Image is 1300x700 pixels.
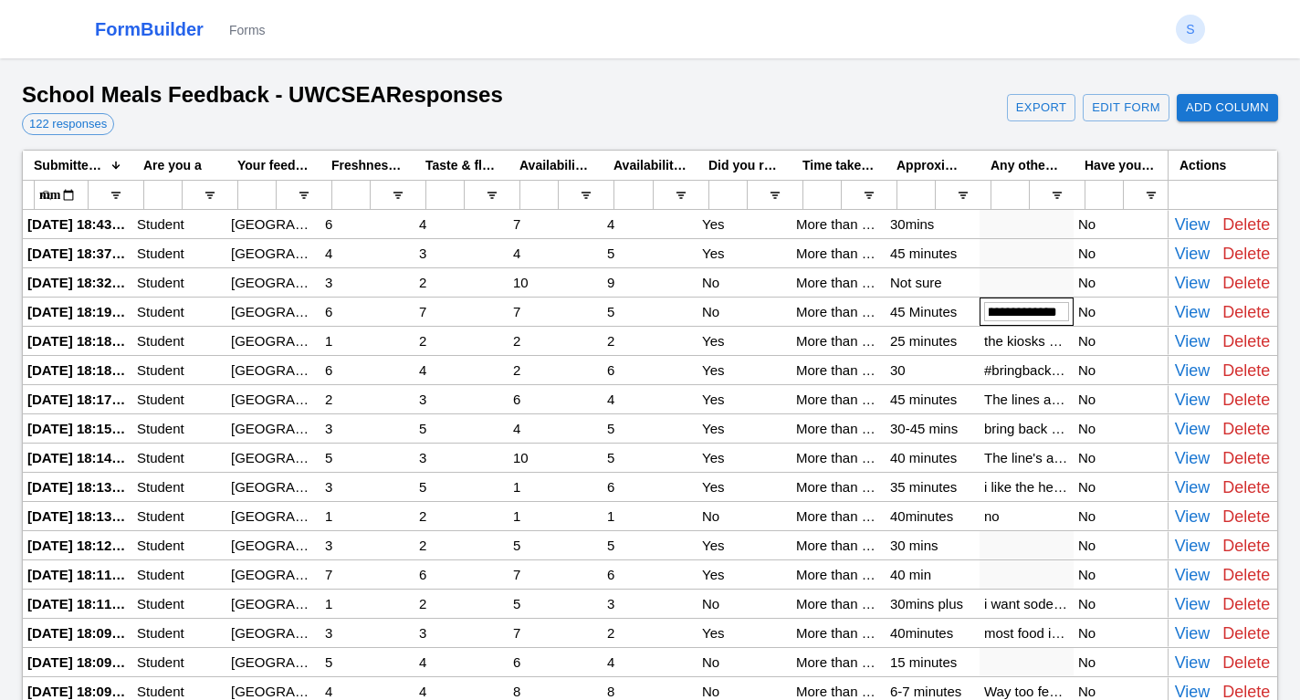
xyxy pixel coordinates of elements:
div: [DATE] 18:37:27 [23,239,132,267]
div: 4 [508,239,603,267]
div: [GEOGRAPHIC_DATA] [226,590,320,618]
div: 5 [603,531,697,559]
div: Student [132,444,226,472]
input: Time taken to get the order at the kiosk? Filter Input [802,180,842,210]
button: View Details [1170,356,1215,385]
div: [GEOGRAPHIC_DATA] [226,356,320,384]
button: Open Filter Menu [1052,190,1063,201]
div: 3 [414,385,508,413]
div: 3 [320,414,414,443]
div: No [1074,210,1168,238]
div: 1 [508,473,603,501]
button: Delete Response [1218,239,1274,268]
div: Yes [697,385,792,413]
div: 3 [320,531,414,559]
input: Submitted At Filter Input [34,179,89,212]
button: View Details [1170,268,1215,298]
div: Yes [697,327,792,355]
div: No [697,502,792,530]
div: 45 minutes [886,385,980,413]
div: [GEOGRAPHIC_DATA] [226,327,320,355]
input: Are you a Filter Input [143,180,183,210]
div: More than 10 min [792,327,886,355]
button: View Details [1170,502,1215,531]
button: Delete Response [1218,590,1274,619]
div: [GEOGRAPHIC_DATA] [226,502,320,530]
span: Any other feedback or experiences you would like to share. [991,158,1063,172]
div: 1 [320,327,414,355]
input: Availability of healthy choices (1 being least, 10 being lots of choices about the school canteen... [519,180,559,210]
div: Yes [697,239,792,267]
div: 4 [320,239,414,267]
input: Freshness of Food (1 being worst, 10 being best about the school canteen food) Filter Input [331,180,371,210]
div: No [697,648,792,676]
div: [DATE] 18:32:38 [23,268,132,297]
span: Availability of healthy choices (1 being least, 10 being lots of choices about the school canteen... [519,158,592,172]
div: [GEOGRAPHIC_DATA] [226,560,320,589]
button: View Details [1170,414,1215,444]
div: Yes [697,356,792,384]
div: 2 [603,327,697,355]
div: No [1074,560,1168,589]
div: 4 [603,648,697,676]
div: 2 [414,502,508,530]
div: Student [132,502,226,530]
button: Delete Response [1218,356,1274,385]
div: No [1074,473,1168,501]
div: No [697,268,792,297]
div: [DATE] 18:12:39 [23,531,132,559]
div: [GEOGRAPHIC_DATA] [226,444,320,472]
div: 1 [508,502,603,530]
span: Approximately how much time did it take to get your food? [896,158,969,172]
button: View Details [1170,298,1215,327]
div: Student [132,268,226,297]
div: 5 [320,444,414,472]
div: Student [132,531,226,559]
span: Are you a [143,158,202,172]
div: 30 mins [886,531,980,559]
div: #bringbacksodexo [980,356,1074,384]
div: No [1074,414,1168,443]
div: Student [132,327,226,355]
div: 2 [508,327,603,355]
div: More than 10 min [792,268,886,297]
div: No [1074,385,1168,413]
div: [DATE] 18:18:12 [23,356,132,384]
div: 5 [603,414,697,443]
div: no [980,502,1074,530]
div: No [1074,648,1168,676]
div: Student [132,619,226,647]
div: No [1074,619,1168,647]
div: 6 [603,560,697,589]
button: Open Filter Menu [393,190,404,201]
div: More than 10 min [792,444,886,472]
div: [GEOGRAPHIC_DATA] [226,414,320,443]
div: 30mins plus [886,590,980,618]
div: 7 [508,619,603,647]
div: More than 10 min [792,239,886,267]
div: No [1074,239,1168,267]
button: Delete Response [1218,210,1274,239]
div: 1 [320,590,414,618]
div: More than 10 min [792,414,886,443]
input: Taste & flavour (1 being worst, 10 being best about the school canteen food) Filter Input [425,180,465,210]
div: More than 10 min [792,356,886,384]
div: 40 minutes [886,444,980,472]
div: 45 Minutes [886,298,980,326]
div: 6 [603,473,697,501]
span: Time taken to get the order at the kiosk? [802,158,875,172]
div: [GEOGRAPHIC_DATA] [226,619,320,647]
div: [DATE] 18:09:49 [23,648,132,676]
input: Have you sent an email to the school regarding your experiences? Filter Input [1085,180,1124,210]
div: Student [132,239,226,267]
button: Open Filter Menu [487,190,498,201]
div: Yes [697,210,792,238]
div: 1 [603,502,697,530]
div: 7 [508,560,603,589]
div: 4 [603,210,697,238]
button: Delete Response [1218,327,1274,356]
button: Delete Response [1218,619,1274,648]
div: Student [132,385,226,413]
span: Availability of food options eg. nut-free, gluten-free, vegetarian, vegan (1 being least, 10 bein... [613,158,687,172]
div: [DATE] 18:43:35 [23,210,132,238]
